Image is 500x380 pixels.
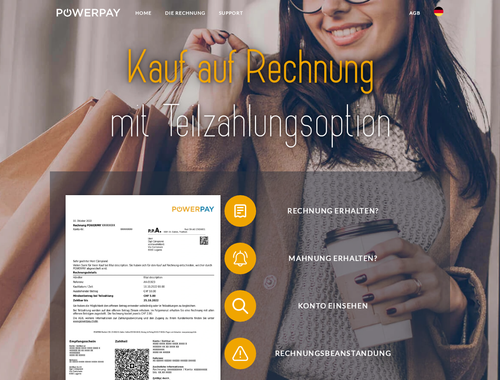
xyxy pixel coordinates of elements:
a: DIE RECHNUNG [158,6,212,20]
a: Home [129,6,158,20]
img: qb_search.svg [230,296,250,316]
img: title-powerpay_de.svg [76,38,424,152]
img: qb_bell.svg [230,249,250,268]
button: Rechnungsbeanstandung [224,338,430,369]
img: logo-powerpay-white.svg [57,9,120,17]
span: Mahnung erhalten? [236,243,430,274]
span: Rechnung erhalten? [236,195,430,227]
a: agb [403,6,427,20]
img: de [434,7,443,16]
img: qb_warning.svg [230,344,250,363]
span: Rechnungsbeanstandung [236,338,430,369]
button: Konto einsehen [224,290,430,322]
button: Rechnung erhalten? [224,195,430,227]
button: Mahnung erhalten? [224,243,430,274]
a: SUPPORT [212,6,250,20]
span: Konto einsehen [236,290,430,322]
img: qb_bill.svg [230,201,250,221]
